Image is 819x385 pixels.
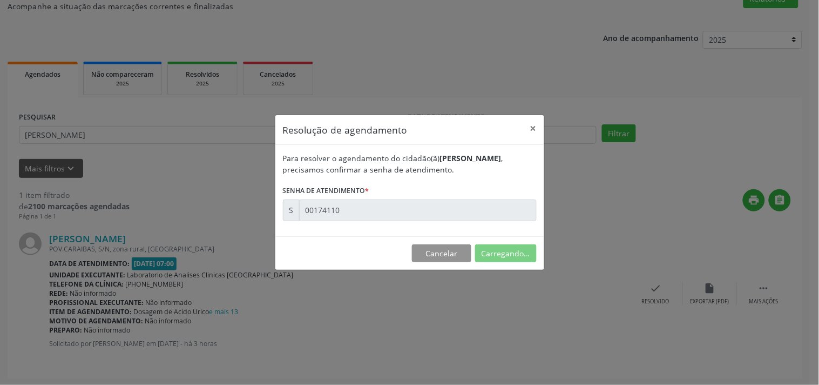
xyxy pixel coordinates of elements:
label: Senha de atendimento [283,183,369,200]
h5: Resolução de agendamento [283,123,408,137]
button: Close [523,115,544,142]
button: Carregando... [475,244,537,263]
b: [PERSON_NAME] [440,153,502,163]
button: Cancelar [412,244,471,263]
div: S [283,200,300,221]
div: Para resolver o agendamento do cidadão(ã) , precisamos confirmar a senha de atendimento. [283,152,537,175]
